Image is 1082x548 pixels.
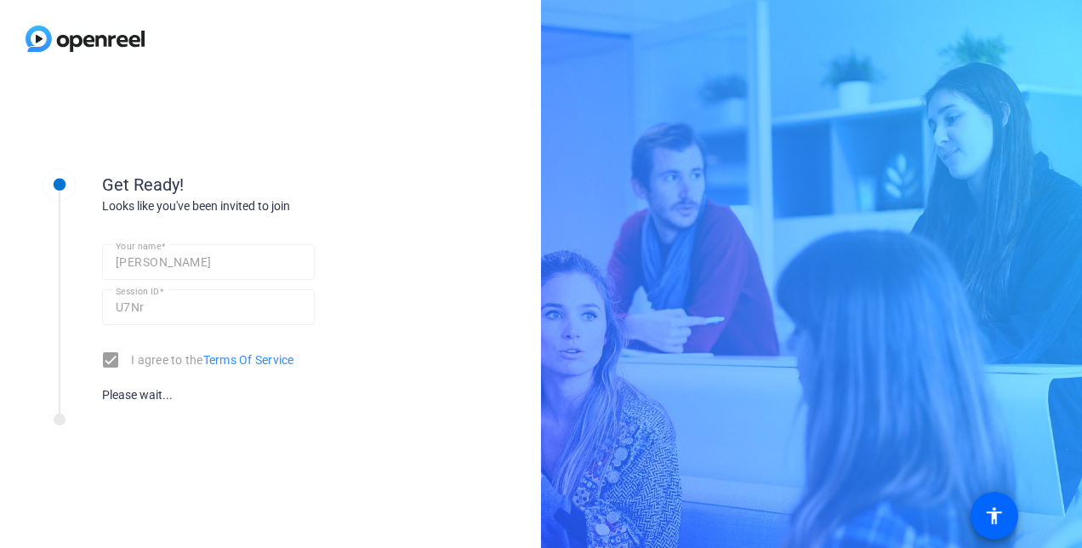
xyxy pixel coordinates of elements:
[116,241,161,251] mat-label: Your name
[116,286,159,296] mat-label: Session ID
[984,505,1005,526] mat-icon: accessibility
[102,197,442,215] div: Looks like you've been invited to join
[102,172,442,197] div: Get Ready!
[102,386,315,404] div: Please wait...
